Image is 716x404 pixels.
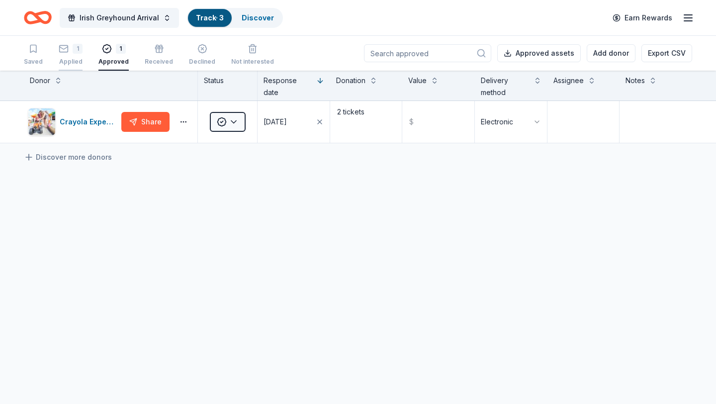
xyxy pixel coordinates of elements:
div: Delivery method [481,75,530,99]
button: Irish Greyhound Arrival [60,8,179,28]
div: Response date [264,75,312,99]
span: Irish Greyhound Arrival [80,12,159,24]
div: 1 [116,44,126,54]
div: Not interested [231,58,274,66]
a: Home [24,6,52,29]
div: Crayola Experience ([GEOGRAPHIC_DATA]) [60,116,117,128]
div: Applied [59,58,83,66]
div: Saved [24,58,43,66]
div: Declined [189,58,215,66]
input: Search approved [364,44,491,62]
div: 1 [73,44,83,54]
button: Export CSV [641,44,692,62]
a: Earn Rewards [607,9,678,27]
button: Share [121,112,170,132]
button: Declined [189,40,215,71]
div: Assignee [553,75,584,87]
button: [DATE] [258,101,330,143]
div: Value [408,75,427,87]
a: Track· 3 [196,13,224,22]
button: Image for Crayola Experience (Orlando)Crayola Experience ([GEOGRAPHIC_DATA]) [28,108,117,136]
a: Discover [242,13,274,22]
button: Received [145,40,173,71]
div: Received [145,58,173,66]
a: Discover more donors [24,151,112,163]
div: Donation [336,75,365,87]
button: 1Approved [98,40,129,71]
button: Approved assets [497,44,581,62]
button: Not interested [231,40,274,71]
img: Image for Crayola Experience (Orlando) [28,108,55,135]
button: Add donor [587,44,635,62]
div: Approved [98,58,129,66]
div: [DATE] [264,116,287,128]
button: Track· 3Discover [187,8,283,28]
div: Notes [626,75,645,87]
button: Saved [24,40,43,71]
div: Donor [30,75,50,87]
button: 1Applied [59,40,83,71]
textarea: 2 tickets [331,102,401,142]
div: Status [198,71,258,101]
